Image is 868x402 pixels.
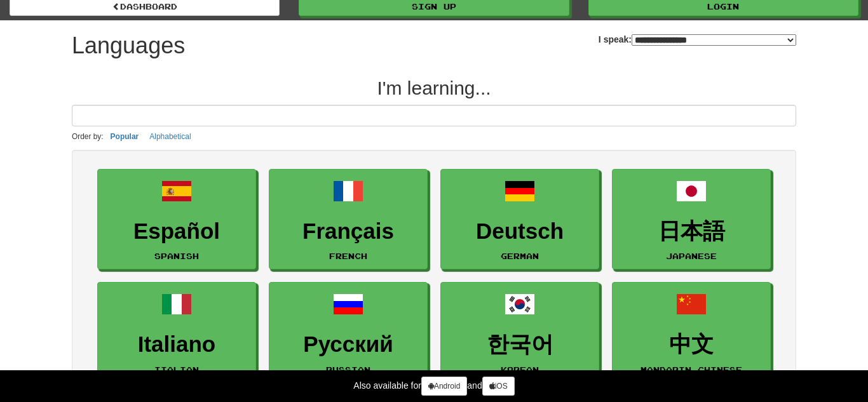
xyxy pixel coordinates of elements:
[269,169,428,270] a: FrançaisFrench
[612,169,771,270] a: 日本語Japanese
[440,282,599,383] a: 한국어Korean
[104,219,249,244] h3: Español
[326,365,370,374] small: Russian
[154,251,199,260] small: Spanish
[641,365,742,374] small: Mandarin Chinese
[501,365,539,374] small: Korean
[107,130,143,144] button: Popular
[666,251,717,260] small: Japanese
[447,332,592,357] h3: 한국어
[619,219,764,244] h3: 日本語
[276,332,421,357] h3: Русский
[482,377,515,396] a: iOS
[97,282,256,383] a: ItalianoItalian
[276,219,421,244] h3: Français
[447,219,592,244] h3: Deutsch
[146,130,194,144] button: Alphabetical
[97,169,256,270] a: EspañolSpanish
[269,282,428,383] a: РусскийRussian
[440,169,599,270] a: DeutschGerman
[612,282,771,383] a: 中文Mandarin Chinese
[154,365,199,374] small: Italian
[104,332,249,357] h3: Italiano
[72,132,104,141] small: Order by:
[72,33,185,58] h1: Languages
[421,377,467,396] a: Android
[599,33,796,46] label: I speak:
[619,332,764,357] h3: 中文
[501,251,539,260] small: German
[329,251,367,260] small: French
[632,34,796,46] select: I speak:
[72,77,796,98] h2: I'm learning...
